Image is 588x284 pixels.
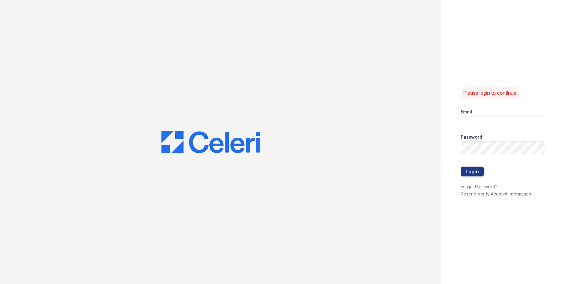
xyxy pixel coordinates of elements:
p: Please login to continue [463,89,516,97]
label: Password [461,134,482,140]
a: Forgot Password? [461,184,497,189]
img: CE_Logo_Blue-a8612792a0a2168367f1c8372b55b34899dd931a85d93a1a3d3e32e68fde9ad4.png [161,131,260,153]
a: Resend Verify Account Information [461,191,531,196]
label: Email [461,109,472,115]
button: Login [461,167,484,176]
